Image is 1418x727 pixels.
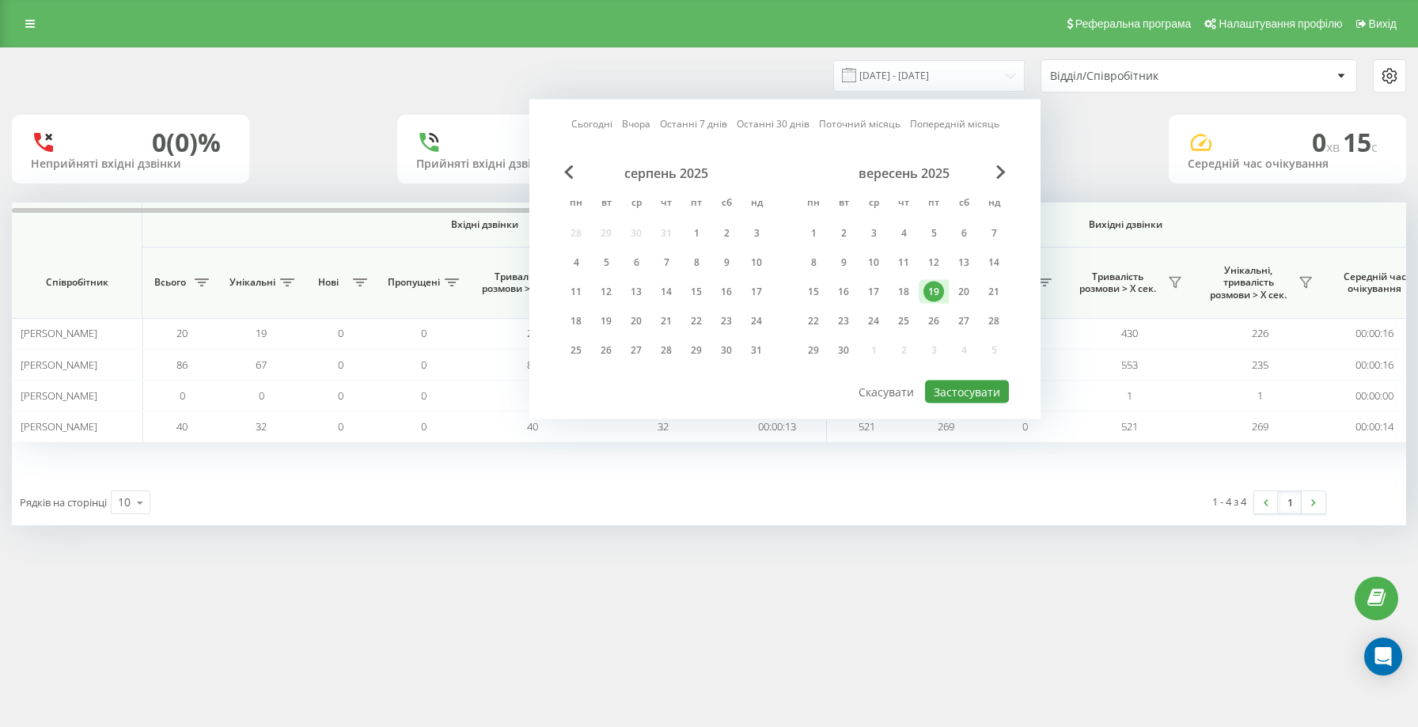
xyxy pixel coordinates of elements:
div: 9 [716,252,737,273]
div: пт 15 серп 2025 р. [681,280,711,304]
div: Середній час очікування [1188,157,1387,171]
a: Останні 30 днів [737,116,809,131]
div: 26 [923,311,944,331]
div: 1 - 4 з 4 [1212,494,1246,509]
div: Прийняті вхідні дзвінки [416,157,616,171]
div: чт 21 серп 2025 р. [651,309,681,333]
div: сб 9 серп 2025 р. [711,251,741,275]
div: 5 [596,252,616,273]
div: ср 3 вер 2025 р. [859,222,889,245]
div: 10 [863,252,884,273]
div: пн 18 серп 2025 р. [561,309,591,333]
div: пн 15 вер 2025 р. [798,280,828,304]
span: Вхідні дзвінки [184,218,785,231]
div: Відділ/Співробітник [1050,70,1239,83]
div: вт 2 вер 2025 р. [828,222,859,245]
div: ср 13 серп 2025 р. [621,280,651,304]
span: [PERSON_NAME] [21,419,97,434]
span: Нові [309,276,348,289]
span: 32 [658,419,669,434]
div: сб 20 вер 2025 р. [949,280,979,304]
div: 12 [923,252,944,273]
div: 18 [893,282,914,302]
div: 26 [596,340,616,361]
div: нд 24 серп 2025 р. [741,309,772,333]
div: 9 [833,252,854,273]
div: нд 14 вер 2025 р. [979,251,1009,275]
div: сб 30 серп 2025 р. [711,339,741,362]
div: пт 5 вер 2025 р. [919,222,949,245]
div: 20 [954,282,974,302]
abbr: п’ятниця [922,192,946,216]
div: 22 [686,311,707,331]
div: 24 [863,311,884,331]
div: нд 3 серп 2025 р. [741,222,772,245]
div: 31 [746,340,767,361]
div: вт 19 серп 2025 р. [591,309,621,333]
a: Попередній місяць [910,116,999,131]
div: пт 26 вер 2025 р. [919,309,949,333]
div: вересень 2025 [798,165,1009,181]
span: Пропущені [388,276,440,289]
div: 25 [566,340,586,361]
div: 29 [686,340,707,361]
div: 28 [984,311,1004,331]
span: 20 [527,326,538,340]
div: ср 17 вер 2025 р. [859,280,889,304]
div: чт 25 вер 2025 р. [889,309,919,333]
span: 226 [1252,326,1268,340]
abbr: середа [862,192,885,216]
div: 30 [833,340,854,361]
span: 235 [1252,358,1268,372]
div: пт 19 вер 2025 р. [919,280,949,304]
div: 3 [746,223,767,244]
div: пт 22 серп 2025 р. [681,309,711,333]
div: 23 [833,311,854,331]
div: пн 11 серп 2025 р. [561,280,591,304]
span: 67 [256,358,267,372]
div: нд 17 серп 2025 р. [741,280,772,304]
div: 13 [954,252,974,273]
div: пн 22 вер 2025 р. [798,309,828,333]
div: серпень 2025 [561,165,772,181]
abbr: понеділок [564,192,588,216]
span: Тривалість розмови > Х сек. [1072,271,1163,295]
div: 1 [803,223,824,244]
div: пн 25 серп 2025 р. [561,339,591,362]
span: [PERSON_NAME] [21,388,97,403]
span: Вихід [1369,17,1397,30]
a: Сьогодні [571,116,612,131]
div: пт 12 вер 2025 р. [919,251,949,275]
span: 40 [527,419,538,434]
a: Останні 7 днів [660,116,727,131]
div: ср 6 серп 2025 р. [621,251,651,275]
div: сб 2 серп 2025 р. [711,222,741,245]
div: Неприйняті вхідні дзвінки [31,157,230,171]
div: вт 9 вер 2025 р. [828,251,859,275]
div: 17 [746,282,767,302]
div: 20 [626,311,646,331]
span: Унікальні [229,276,275,289]
span: Реферальна програма [1075,17,1192,30]
span: 32 [256,419,267,434]
span: Середній час очікування [1337,271,1412,295]
span: [PERSON_NAME] [21,326,97,340]
span: Next Month [996,165,1006,180]
span: 0 [259,388,264,403]
span: 0 [338,419,343,434]
span: 0 [1022,419,1028,434]
div: 16 [833,282,854,302]
div: пн 29 вер 2025 р. [798,339,828,362]
abbr: вівторок [832,192,855,216]
span: Унікальні, тривалість розмови > Х сек. [1203,264,1294,301]
span: 269 [938,419,954,434]
abbr: неділя [982,192,1006,216]
div: 1 [686,223,707,244]
div: 6 [954,223,974,244]
span: 0 [421,358,427,372]
span: 15 [1343,125,1378,159]
div: 29 [803,340,824,361]
div: 21 [656,311,677,331]
span: 0 [338,388,343,403]
div: 8 [686,252,707,273]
